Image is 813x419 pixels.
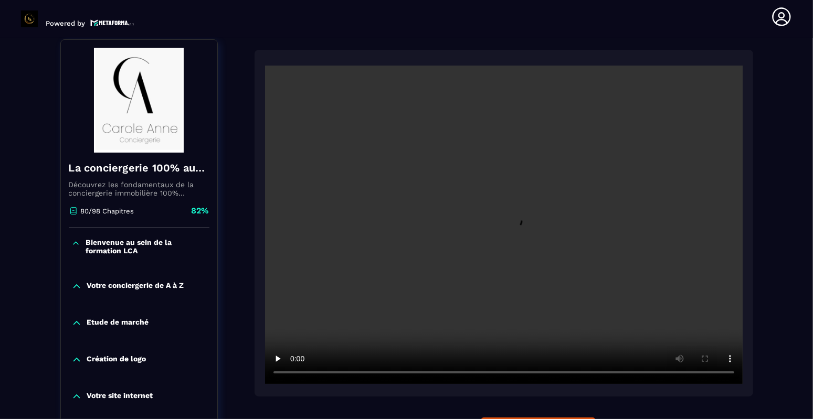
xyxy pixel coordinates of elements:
p: Etude de marché [87,318,149,328]
p: Powered by [46,19,85,27]
p: Création de logo [87,354,146,365]
p: Votre conciergerie de A à Z [87,281,184,292]
p: Découvrez les fondamentaux de la conciergerie immobilière 100% automatisée. Cette formation est c... [69,180,209,197]
img: banner [69,48,209,153]
p: Bienvenue au sein de la formation LCA [86,238,207,255]
p: 80/98 Chapitres [81,207,134,215]
h4: La conciergerie 100% automatisée [69,160,209,175]
p: 82% [192,205,209,217]
img: logo [90,18,134,27]
p: Votre site internet [87,391,153,402]
img: logo-branding [21,10,38,27]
